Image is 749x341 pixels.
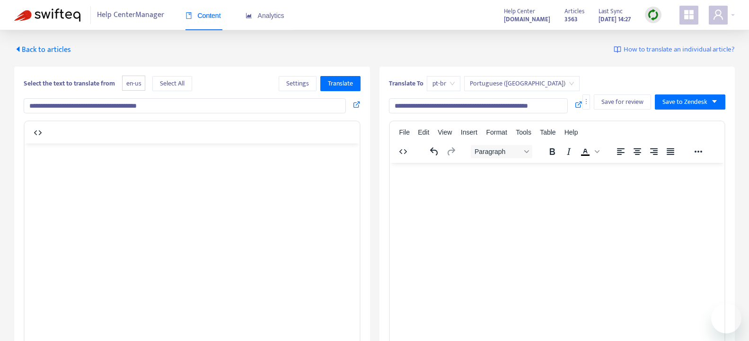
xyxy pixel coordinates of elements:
[461,128,477,136] span: Insert
[662,145,678,158] button: Justify
[442,145,458,158] button: Redo
[14,45,22,53] span: caret-left
[320,76,361,91] button: Translate
[601,97,643,107] span: Save for review
[614,46,621,53] img: image-link
[418,128,429,136] span: Edit
[470,77,574,91] span: Portuguese (Brazil)
[185,12,221,19] span: Content
[504,14,550,25] a: [DOMAIN_NAME]
[711,303,741,333] iframe: Button to launch messaging window
[279,76,317,91] button: Settings
[286,78,309,89] span: Settings
[564,128,578,136] span: Help
[122,76,145,91] span: en-us
[629,145,645,158] button: Align center
[474,148,520,155] span: Paragraph
[426,145,442,158] button: Undo
[577,145,600,158] div: Text color Black
[647,9,659,21] img: sync.dc5367851b00ba804db3.png
[246,12,284,19] span: Analytics
[470,145,532,158] button: Block Paragraph
[185,12,192,19] span: book
[614,44,735,55] a: How to translate an individual article?
[582,94,590,110] button: more
[690,145,706,158] button: Reveal or hide additional toolbar items
[599,6,623,17] span: Last Sync
[152,76,192,91] button: Select All
[662,97,707,107] span: Save to Zendesk
[560,145,576,158] button: Italic
[711,98,718,105] span: caret-down
[160,78,185,89] span: Select All
[624,44,735,55] span: How to translate an individual article?
[24,78,115,89] b: Select the text to translate from
[599,14,631,25] strong: [DATE] 14:27
[97,6,164,24] span: Help Center Manager
[438,128,452,136] span: View
[486,128,507,136] span: Format
[583,98,590,105] span: more
[504,6,535,17] span: Help Center
[14,43,71,56] span: Back to articles
[683,9,695,20] span: appstore
[389,78,423,89] b: Translate To
[645,145,661,158] button: Align right
[655,94,725,110] button: Save to Zendeskcaret-down
[14,9,80,22] img: Swifteq
[399,128,410,136] span: File
[246,12,252,19] span: area-chart
[516,128,531,136] span: Tools
[432,77,455,91] span: pt-br
[328,78,353,89] span: Translate
[594,94,651,110] button: Save for review
[564,14,578,25] strong: 3563
[713,9,724,20] span: user
[612,145,628,158] button: Align left
[544,145,560,158] button: Bold
[540,128,555,136] span: Table
[564,6,584,17] span: Articles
